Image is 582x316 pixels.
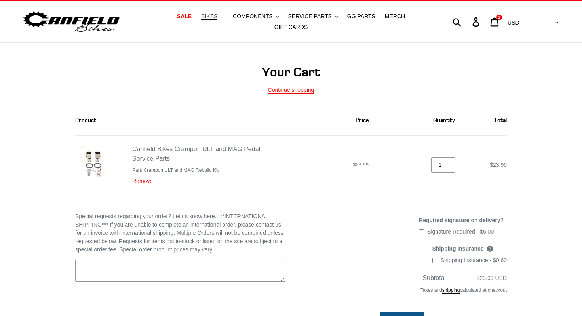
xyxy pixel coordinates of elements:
[75,105,270,136] th: Product
[132,146,260,162] a: Canfield Bikes Crampon ULT and MAG Pedal Service Parts
[419,217,504,223] span: Required signature on delivery?
[80,145,108,182] img: Canfield Bikes Crampon ULT and MAG Pedal Service Parts
[422,274,446,281] span: Subtotal
[132,178,153,185] a: Remove Canfield Bikes Crampon ULT and MAG Pedal Service Parts - Crampon ULT and MAG Rebuild Kit
[132,167,261,174] li: Part: Crampon ULT and MAG Rebuild Kit
[268,87,314,94] a: Continue shopping
[385,13,405,20] span: MERCH
[75,65,507,80] h1: Your Cart
[432,258,437,263] input: Shipping Insurance - $0.60
[75,212,285,254] label: Special requests regarding your order? Let us know here. ***INTERNATIONAL SHIPPING*** If you are ...
[353,162,369,168] span: $23.99
[377,105,464,136] th: Quantity
[427,228,494,235] span: Signature Required - $5.00
[132,165,261,174] ul: Product details
[347,13,375,20] span: GG PARTS
[233,13,272,20] span: COMPONENTS
[288,13,331,20] span: SERVICE PARTS
[442,287,460,294] a: shipping
[477,275,507,281] span: $23.99 USD
[274,24,308,30] span: GIFT CARDS
[177,13,192,20] span: SALE
[197,11,227,22] button: BIKES
[490,162,507,168] span: $23.99
[284,11,341,22] button: SERVICE PARTS
[22,10,121,34] img: Canfield Bikes
[229,11,282,22] button: COMPONENTS
[486,13,504,30] a: 1
[173,11,196,22] a: SALE
[201,13,217,20] span: BIKES
[432,246,484,252] span: Shipping Insurance
[270,105,378,136] th: Price
[464,105,507,136] th: Total
[381,11,409,22] a: MERCH
[441,257,507,263] span: Shipping Insurance - $0.60
[498,15,500,19] span: 1
[343,11,379,22] a: GG PARTS
[457,13,477,30] input: Search
[297,283,507,302] div: Taxes and calculated at checkout
[270,22,312,32] a: GIFT CARDS
[419,229,424,234] input: Signature Required - $5.00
